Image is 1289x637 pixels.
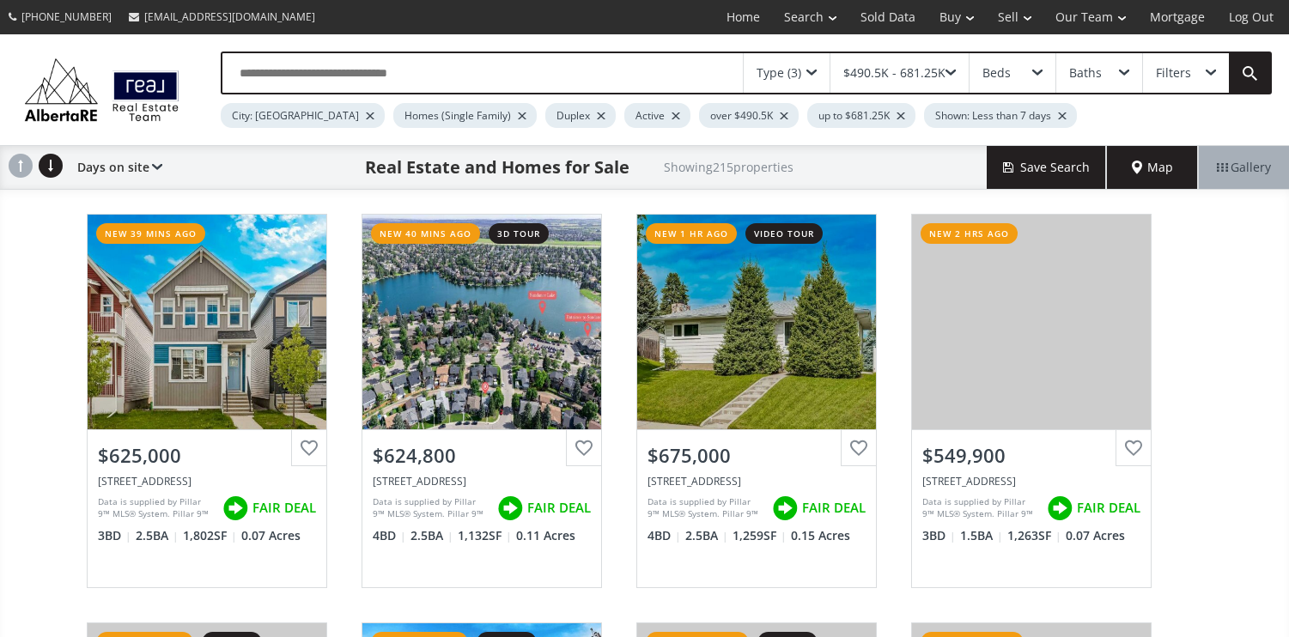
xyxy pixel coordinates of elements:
span: 1.5 BA [960,527,1003,544]
span: Map [1132,159,1173,176]
h2: Showing 215 properties [664,161,793,173]
div: 96 Seton Villas SE, Calgary, AB T3M 3K2 [98,474,316,488]
span: [EMAIL_ADDRESS][DOMAIN_NAME] [144,9,315,24]
div: 16 Shawmeadows Crescent SW, Calgary, AB T2Y 1A8 [922,474,1140,488]
a: new 39 mins ago$625,000[STREET_ADDRESS]Data is supplied by Pillar 9™ MLS® System. Pillar 9™ is th... [70,197,344,605]
div: Days on site [69,146,162,189]
div: up to $681.25K [807,103,915,128]
div: Gallery [1198,146,1289,189]
span: 0.07 Acres [1066,527,1125,544]
span: FAIR DEAL [527,499,591,517]
div: $624,800 [373,442,591,469]
div: $675,000 [648,442,866,469]
div: Shown: Less than 7 days [924,103,1077,128]
div: Data is supplied by Pillar 9™ MLS® System. Pillar 9™ is the owner of the copyright in its MLS® Sy... [373,495,489,521]
span: 1,263 SF [1007,527,1061,544]
span: 1,802 SF [183,527,237,544]
span: Gallery [1217,159,1271,176]
span: 3 BD [98,527,131,544]
img: rating icon [1043,491,1077,525]
div: Duplex [545,103,616,128]
div: Baths [1069,67,1102,79]
img: rating icon [493,491,527,525]
img: Logo [17,54,186,124]
div: $625,000 [98,442,316,469]
span: 0.07 Acres [241,527,301,544]
span: 3 BD [922,527,956,544]
div: Type (3) [757,67,801,79]
div: Homes (Single Family) [393,103,537,128]
a: new 40 mins ago3d tour$624,800[STREET_ADDRESS]Data is supplied by Pillar 9™ MLS® System. Pillar 9... [344,197,619,605]
span: 4 BD [373,527,406,544]
span: FAIR DEAL [802,499,866,517]
a: [EMAIL_ADDRESS][DOMAIN_NAME] [120,1,324,33]
div: Beds [982,67,1011,79]
div: over $490.5K [699,103,799,128]
span: 0.15 Acres [791,527,850,544]
span: 4 BD [648,527,681,544]
div: Data is supplied by Pillar 9™ MLS® System. Pillar 9™ is the owner of the copyright in its MLS® Sy... [648,495,763,521]
div: 33 Sunhurst Crescent SE, Calgary, AB T2X 1W5 [373,474,591,488]
div: $549,900 [922,442,1140,469]
span: FAIR DEAL [1077,499,1140,517]
div: City: [GEOGRAPHIC_DATA] [221,103,385,128]
span: 2.5 BA [136,527,179,544]
div: Active [624,103,690,128]
a: new 2 hrs ago$549,900[STREET_ADDRESS]Data is supplied by Pillar 9™ MLS® System. Pillar 9™ is the ... [894,197,1169,605]
span: 2.5 BA [410,527,453,544]
button: Save Search [987,146,1107,189]
h1: Real Estate and Homes for Sale [365,155,629,179]
a: new 1 hr agovideo tour$675,000[STREET_ADDRESS]Data is supplied by Pillar 9™ MLS® System. Pillar 9... [619,197,894,605]
span: 1,132 SF [458,527,512,544]
span: [PHONE_NUMBER] [21,9,112,24]
span: 1,259 SF [733,527,787,544]
div: Filters [1156,67,1191,79]
div: Map [1107,146,1198,189]
span: FAIR DEAL [252,499,316,517]
div: $490.5K - 681.25K [843,67,945,79]
img: rating icon [218,491,252,525]
img: rating icon [768,491,802,525]
div: 7419 Huntertown Crescent NW, Calgary, AB T2K 4K3 [648,474,866,488]
span: 2.5 BA [685,527,728,544]
div: Data is supplied by Pillar 9™ MLS® System. Pillar 9™ is the owner of the copyright in its MLS® Sy... [98,495,214,521]
div: Data is supplied by Pillar 9™ MLS® System. Pillar 9™ is the owner of the copyright in its MLS® Sy... [922,495,1038,521]
span: 0.11 Acres [516,527,575,544]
